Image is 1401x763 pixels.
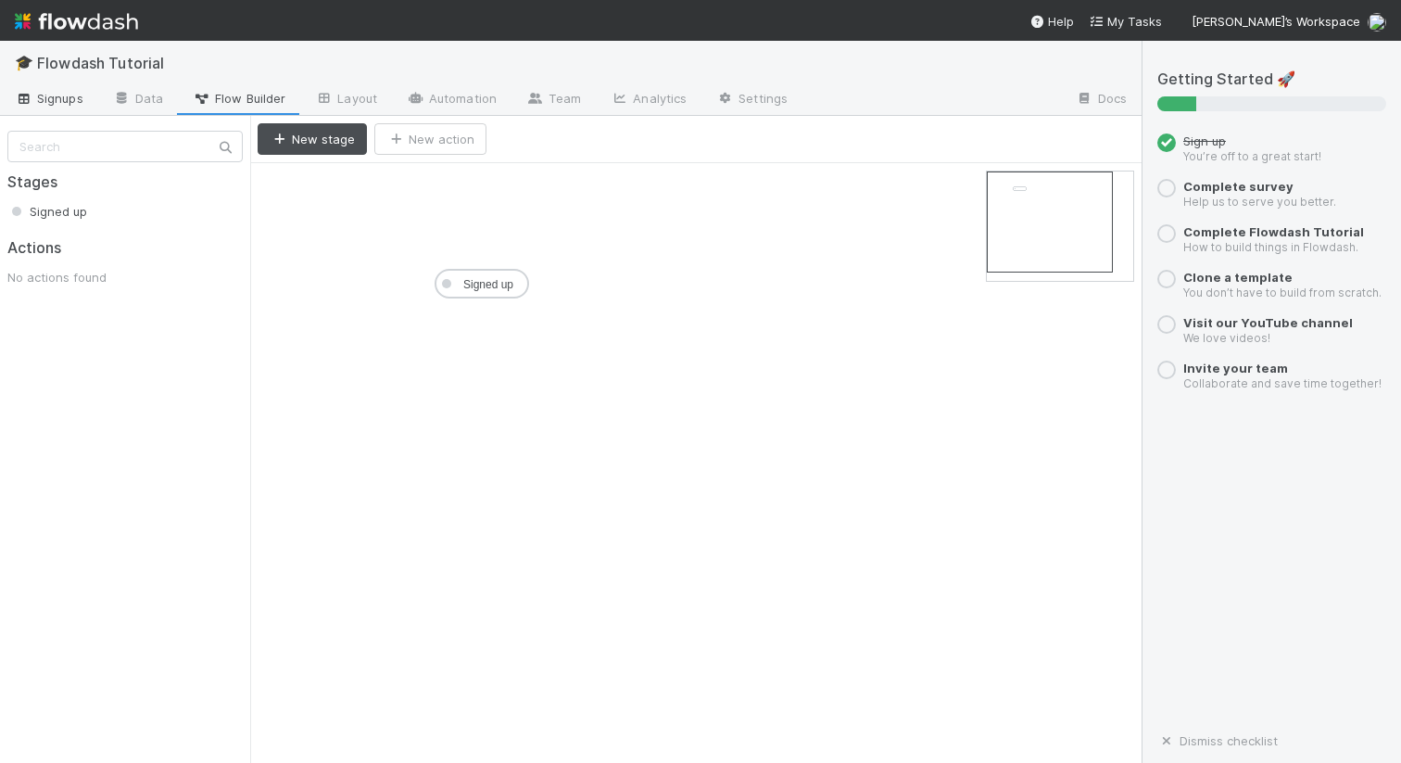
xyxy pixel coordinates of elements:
small: We love videos! [1183,331,1270,345]
img: logo-inverted-e16ddd16eac7371096b0.svg [15,6,138,37]
a: Docs [1061,85,1142,115]
span: Flowdash Tutorial [37,52,165,74]
button: New action [374,123,486,155]
img: avatar_73378b34-0cc0-41f6-b690-1b5b02c2ef4d.png [1368,13,1386,32]
a: Settings [701,85,802,115]
a: Flow Builder [178,85,300,115]
span: My Tasks [1089,14,1162,29]
h2: Actions [7,239,243,257]
a: Complete survey [1183,179,1294,194]
a: Team [511,85,596,115]
span: Flow Builder [193,89,285,108]
a: Data [98,85,178,115]
a: Visit our YouTube channel [1183,315,1353,330]
a: Complete Flowdash Tutorial [1183,224,1364,239]
div: Help [1029,12,1074,31]
span: [PERSON_NAME]’s Workspace [1192,14,1360,29]
a: Invite your team [1183,361,1288,375]
a: My Tasks [1089,12,1162,31]
a: Dismiss checklist [1157,733,1278,748]
p: No actions found [7,268,257,286]
small: You’re off to a great start! [1183,149,1321,163]
text: Signed up [463,278,513,291]
a: Analytics [596,85,701,115]
h2: Stages [7,173,243,191]
h5: Getting Started 🚀 [1157,70,1386,89]
a: Automation [392,85,511,115]
a: Clone a template [1183,270,1293,285]
span: 🎓 [15,55,33,70]
span: Signed up [7,204,87,219]
a: Layout [300,85,392,115]
span: Sign up [1183,134,1226,148]
small: You don’t have to build from scratch. [1183,286,1382,299]
small: Collaborate and save time together! [1183,376,1382,390]
button: New stage [258,123,367,155]
span: Signups [15,89,83,108]
small: Help us to serve you better. [1183,195,1336,209]
input: Search [7,131,243,162]
small: How to build things in Flowdash. [1183,240,1358,254]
